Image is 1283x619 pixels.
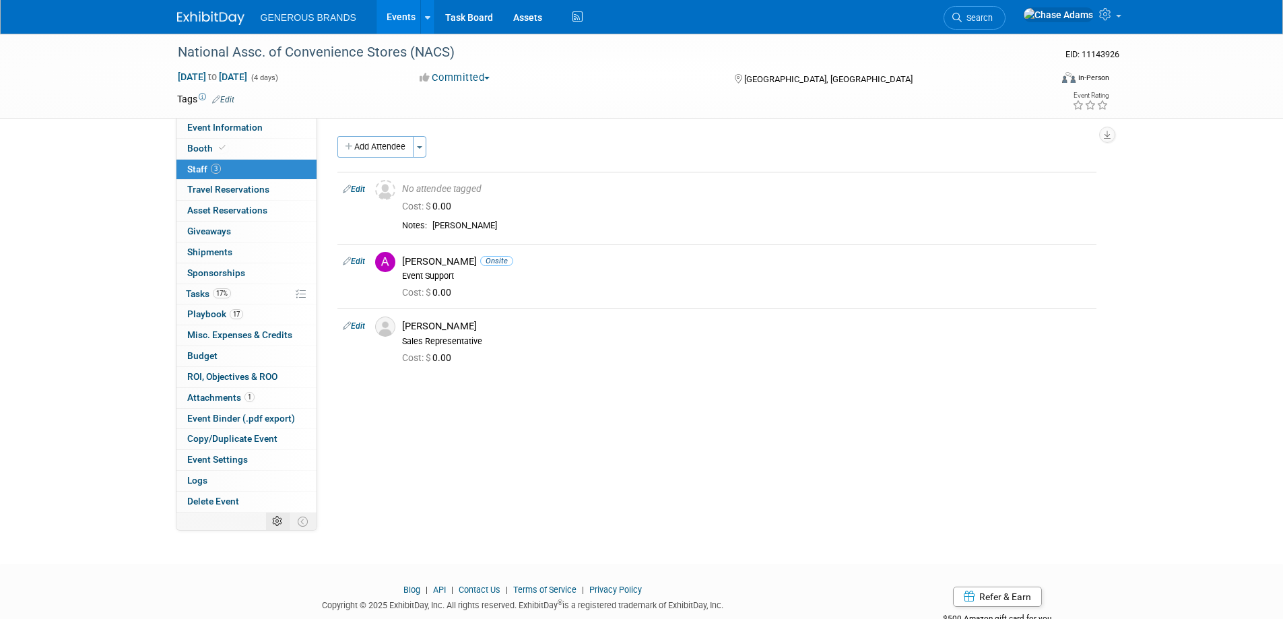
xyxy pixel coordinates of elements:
a: Logs [176,471,317,491]
a: Refer & Earn [953,587,1042,607]
a: Playbook17 [176,304,317,325]
img: Associate-Profile-5.png [375,317,395,337]
span: Tasks [186,288,231,299]
img: ExhibitDay [177,11,244,25]
button: Add Attendee [337,136,414,158]
i: Booth reservation complete [219,144,226,152]
span: 1 [244,392,255,402]
a: Giveaways [176,222,317,242]
div: Notes: [402,220,427,231]
a: Attachments1 [176,388,317,408]
a: Terms of Service [513,585,577,595]
span: Copy/Duplicate Event [187,433,277,444]
span: Event Settings [187,454,248,465]
span: Onsite [480,256,513,266]
div: In-Person [1078,73,1109,83]
a: Event Settings [176,450,317,470]
span: | [502,585,511,595]
img: A.jpg [375,252,395,272]
a: Sponsorships [176,263,317,284]
span: Booth [187,143,228,154]
a: Budget [176,346,317,366]
a: Blog [403,585,420,595]
div: Event Rating [1072,92,1109,99]
a: Edit [343,257,365,266]
a: Misc. Expenses & Credits [176,325,317,346]
a: Shipments [176,242,317,263]
a: Asset Reservations [176,201,317,221]
span: ROI, Objectives & ROO [187,371,277,382]
span: Giveaways [187,226,231,236]
div: Event Format [971,70,1110,90]
td: Personalize Event Tab Strip [266,513,290,530]
span: 0.00 [402,287,457,298]
span: | [579,585,587,595]
span: GENEROUS BRANDS [261,12,356,23]
span: Cost: $ [402,201,432,211]
span: Misc. Expenses & Credits [187,329,292,340]
div: National Assc. of Convenience Stores (NACS) [173,40,1030,65]
span: 0.00 [402,201,457,211]
div: [PERSON_NAME] [432,220,1091,232]
img: Chase Adams [1023,7,1094,22]
span: 0.00 [402,352,457,363]
a: Staff3 [176,160,317,180]
span: Staff [187,164,221,174]
a: Delete Event [176,492,317,512]
img: Format-Inperson.png [1062,72,1076,83]
span: Budget [187,350,218,361]
div: [PERSON_NAME] [402,320,1091,333]
button: Committed [415,71,495,85]
span: (4 days) [250,73,278,82]
span: Shipments [187,247,232,257]
span: Cost: $ [402,352,432,363]
span: | [448,585,457,595]
span: Event Binder (.pdf export) [187,413,295,424]
span: 17% [213,288,231,298]
span: | [422,585,431,595]
span: Search [962,13,993,23]
a: Edit [343,321,365,331]
sup: ® [558,599,562,606]
a: Travel Reservations [176,180,317,200]
td: Tags [177,92,234,106]
a: Edit [212,95,234,104]
span: Sponsorships [187,267,245,278]
a: Search [944,6,1006,30]
a: Privacy Policy [589,585,642,595]
img: Unassigned-User-Icon.png [375,180,395,200]
span: Asset Reservations [187,205,267,216]
div: [PERSON_NAME] [402,255,1091,268]
a: Event Binder (.pdf export) [176,409,317,429]
a: ROI, Objectives & ROO [176,367,317,387]
span: Travel Reservations [187,184,269,195]
a: Edit [343,185,365,194]
span: Event ID: 11143926 [1065,49,1119,59]
span: [GEOGRAPHIC_DATA], [GEOGRAPHIC_DATA] [744,74,913,84]
td: Toggle Event Tabs [289,513,317,530]
span: 3 [211,164,221,174]
a: Contact Us [459,585,500,595]
a: Event Information [176,118,317,138]
span: 17 [230,309,243,319]
span: Event Information [187,122,263,133]
a: Copy/Duplicate Event [176,429,317,449]
div: Copyright © 2025 ExhibitDay, Inc. All rights reserved. ExhibitDay is a registered trademark of Ex... [177,596,869,612]
a: API [433,585,446,595]
div: No attendee tagged [402,183,1091,195]
a: Tasks17% [176,284,317,304]
div: Event Support [402,271,1091,282]
span: to [206,71,219,82]
span: Playbook [187,308,243,319]
span: Logs [187,475,207,486]
span: [DATE] [DATE] [177,71,248,83]
span: Cost: $ [402,287,432,298]
div: Sales Representative [402,336,1091,347]
span: Attachments [187,392,255,403]
span: Delete Event [187,496,239,507]
a: Booth [176,139,317,159]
